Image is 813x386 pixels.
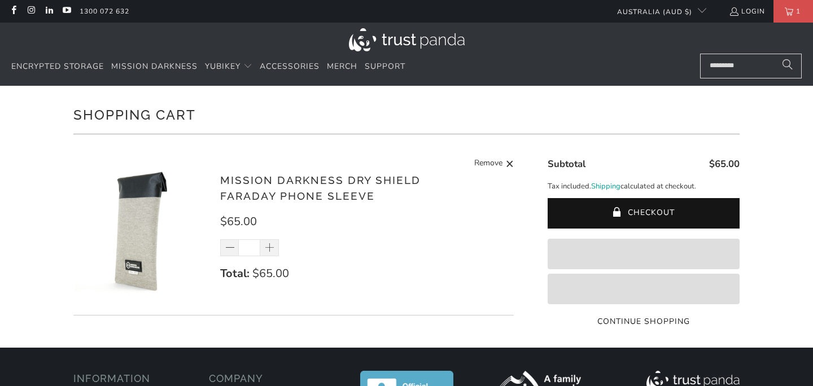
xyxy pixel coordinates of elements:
[548,157,585,170] span: Subtotal
[205,61,241,72] span: YubiKey
[11,61,104,72] span: Encrypted Storage
[73,163,209,298] img: Mission Darkness Dry Shield Faraday Phone Sleeve
[220,214,257,229] span: $65.00
[773,54,802,78] button: Search
[365,54,405,80] a: Support
[260,61,320,72] span: Accessories
[591,181,620,192] a: Shipping
[349,28,465,51] img: Trust Panda Australia
[474,157,514,171] a: Remove
[111,61,198,72] span: Mission Darkness
[80,5,129,17] a: 1300 072 632
[62,7,71,16] a: Trust Panda Australia on YouTube
[548,198,740,229] button: Checkout
[729,5,765,17] a: Login
[8,7,18,16] a: Trust Panda Australia on Facebook
[327,61,357,72] span: Merch
[548,315,740,328] a: Continue Shopping
[44,7,54,16] a: Trust Panda Australia on LinkedIn
[327,54,357,80] a: Merch
[260,54,320,80] a: Accessories
[11,54,405,80] nav: Translation missing: en.navigation.header.main_nav
[111,54,198,80] a: Mission Darkness
[11,54,104,80] a: Encrypted Storage
[709,157,740,170] span: $65.00
[26,7,36,16] a: Trust Panda Australia on Instagram
[73,103,740,125] h1: Shopping Cart
[365,61,405,72] span: Support
[474,157,502,171] span: Remove
[252,266,289,281] span: $65.00
[548,181,740,192] p: Tax included. calculated at checkout.
[220,266,250,281] strong: Total:
[205,54,252,80] summary: YubiKey
[220,174,421,203] a: Mission Darkness Dry Shield Faraday Phone Sleeve
[700,54,802,78] input: Search...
